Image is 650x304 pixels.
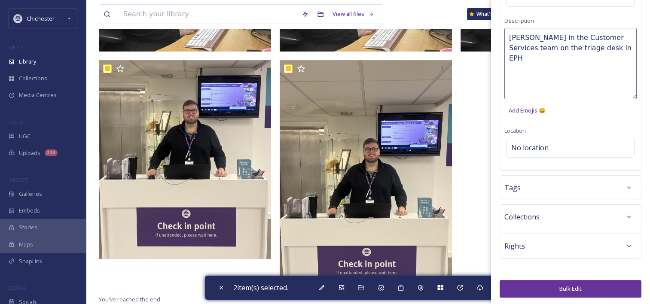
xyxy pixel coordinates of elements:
[27,15,55,22] span: Chichester
[500,280,641,298] button: Bulk Edit
[45,149,58,156] div: 233
[504,182,521,193] span: Tags
[19,207,40,215] span: Embeds
[19,149,40,157] span: Uploads
[9,119,27,125] span: COLLECT
[328,6,378,22] a: View all files
[19,190,42,198] span: Galleries
[280,60,452,289] img: IMG_1356.jpeg
[119,5,297,24] input: Search your library
[9,44,24,51] span: MEDIA
[19,240,33,249] span: Maps
[504,28,637,99] textarea: [PERSON_NAME] in the Customer Services team on the triage desk in EPH
[99,60,271,259] img: IMG_1355.jpeg
[19,223,37,231] span: Stories
[99,295,160,303] span: You've reached the end
[504,212,540,222] span: Collections
[19,58,36,66] span: Library
[504,127,526,134] span: Location
[9,176,28,183] span: WIDGETS
[19,91,57,99] span: Media Centres
[9,285,26,291] span: SOCIALS
[233,283,288,292] span: 2 item(s) selected.
[467,8,510,20] a: What's New
[504,17,534,24] span: Description
[19,257,43,265] span: SnapLink
[14,14,22,23] img: Logo_of_Chichester_District_Council.png
[19,132,31,140] span: UGC
[511,143,549,153] span: No location
[509,106,546,115] span: Add Emojis 😄
[504,241,525,251] span: Rights
[19,74,47,82] span: Collections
